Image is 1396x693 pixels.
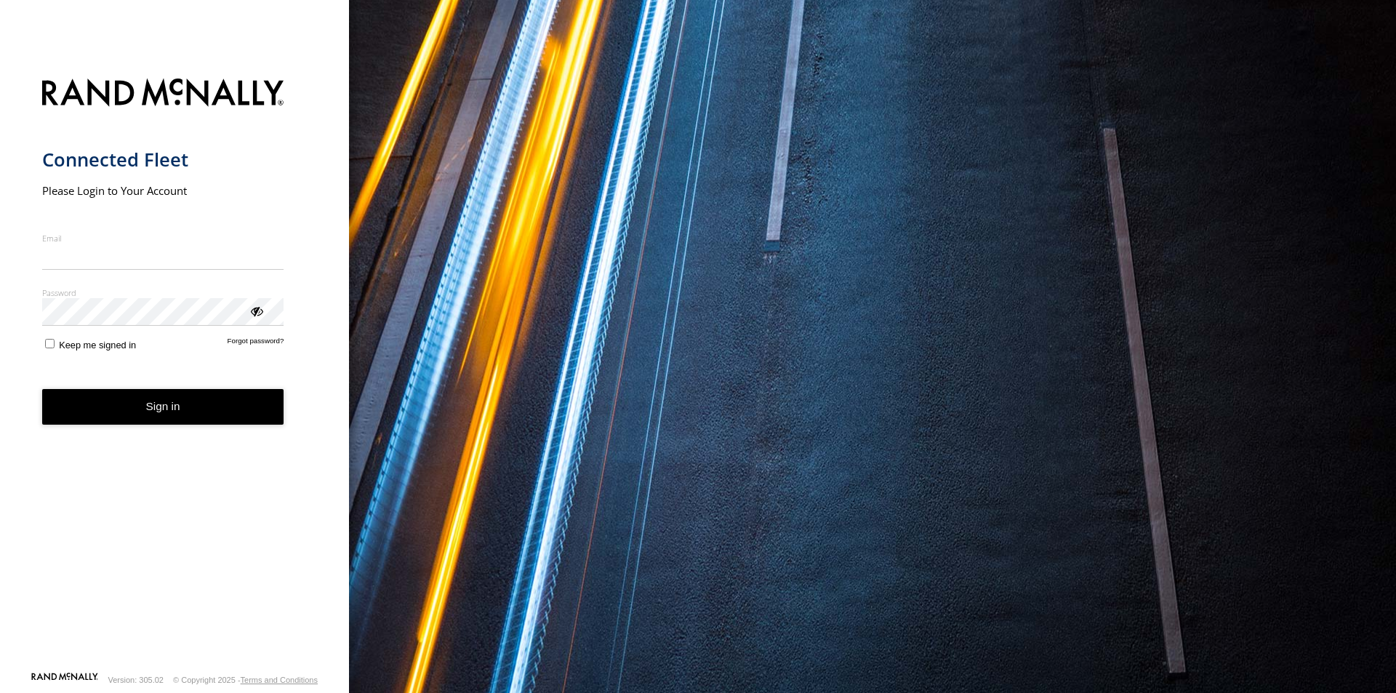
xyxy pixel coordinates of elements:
[228,337,284,350] a: Forgot password?
[45,339,55,348] input: Keep me signed in
[42,233,284,244] label: Email
[59,340,136,350] span: Keep me signed in
[42,287,284,298] label: Password
[42,148,284,172] h1: Connected Fleet
[42,76,284,113] img: Rand McNally
[31,673,98,687] a: Visit our Website
[42,183,284,198] h2: Please Login to Your Account
[249,303,263,318] div: ViewPassword
[108,676,164,684] div: Version: 305.02
[173,676,318,684] div: © Copyright 2025 -
[241,676,318,684] a: Terms and Conditions
[42,70,308,671] form: main
[42,389,284,425] button: Sign in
